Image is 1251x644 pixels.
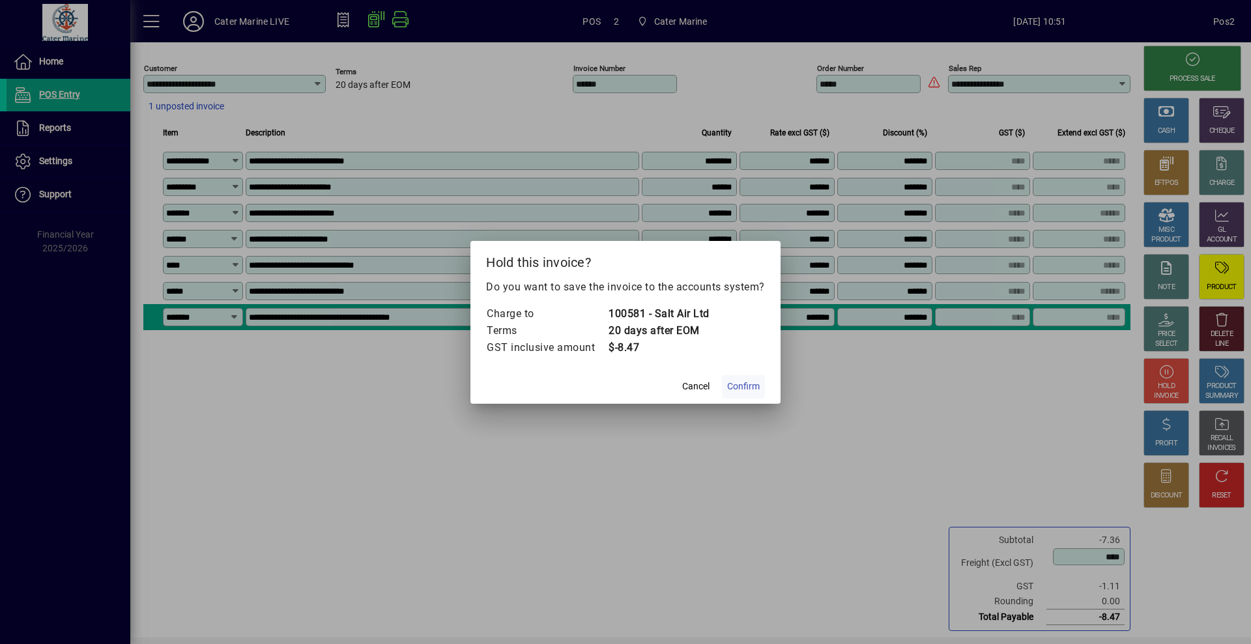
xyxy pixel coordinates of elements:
td: 20 days after EOM [608,322,710,339]
button: Confirm [722,375,765,399]
td: Charge to [486,305,608,322]
td: GST inclusive amount [486,339,608,356]
td: 100581 - Salt Air Ltd [608,305,710,322]
p: Do you want to save the invoice to the accounts system? [486,279,765,295]
td: Terms [486,322,608,339]
h2: Hold this invoice? [470,241,781,279]
td: $-8.47 [608,339,710,356]
span: Cancel [682,380,710,393]
span: Confirm [727,380,760,393]
button: Cancel [675,375,717,399]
